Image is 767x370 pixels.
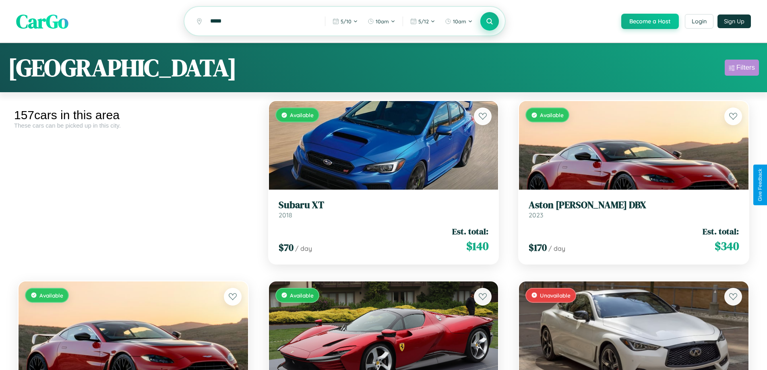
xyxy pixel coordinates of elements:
[466,238,488,254] span: $ 140
[14,108,252,122] div: 157 cars in this area
[725,60,759,76] button: Filters
[736,64,755,72] div: Filters
[757,169,763,201] div: Give Feedback
[540,292,571,299] span: Unavailable
[364,15,399,28] button: 10am
[290,292,314,299] span: Available
[540,112,564,118] span: Available
[279,241,294,254] span: $ 70
[279,211,292,219] span: 2018
[406,15,439,28] button: 5/12
[703,225,739,237] span: Est. total:
[295,244,312,252] span: / day
[16,8,68,35] span: CarGo
[621,14,679,29] button: Become a Host
[290,112,314,118] span: Available
[39,292,63,299] span: Available
[685,14,713,29] button: Login
[715,238,739,254] span: $ 340
[529,211,543,219] span: 2023
[529,199,739,219] a: Aston [PERSON_NAME] DBX2023
[548,244,565,252] span: / day
[441,15,477,28] button: 10am
[329,15,362,28] button: 5/10
[279,199,489,219] a: Subaru XT2018
[453,18,466,25] span: 10am
[376,18,389,25] span: 10am
[418,18,429,25] span: 5 / 12
[279,199,489,211] h3: Subaru XT
[341,18,351,25] span: 5 / 10
[452,225,488,237] span: Est. total:
[717,14,751,28] button: Sign Up
[529,199,739,211] h3: Aston [PERSON_NAME] DBX
[8,51,237,84] h1: [GEOGRAPHIC_DATA]
[14,122,252,129] div: These cars can be picked up in this city.
[529,241,547,254] span: $ 170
